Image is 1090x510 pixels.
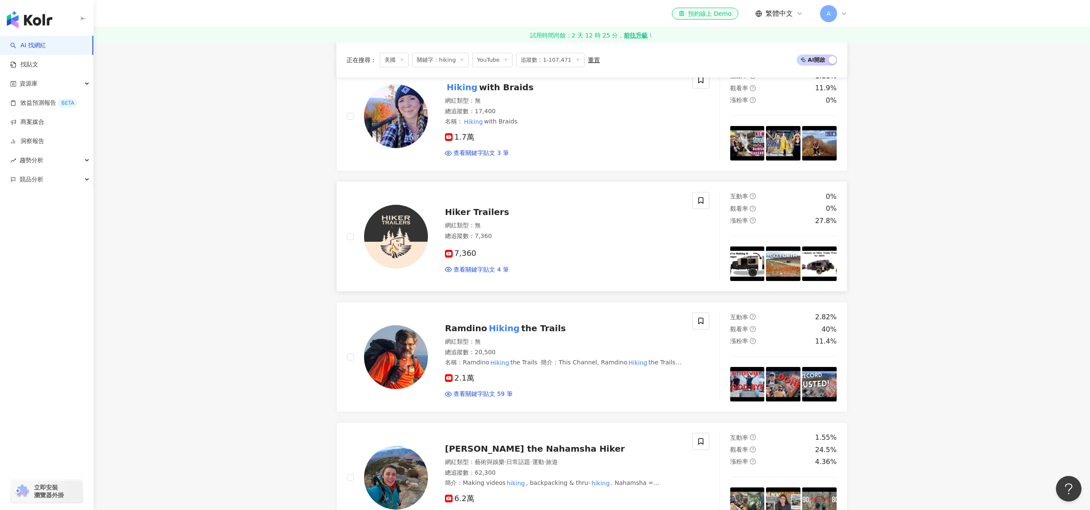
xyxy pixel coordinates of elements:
img: post-image [802,367,837,401]
a: 效益預測報告BETA [10,99,77,107]
span: the Trails [511,359,537,366]
span: 互動率 [730,314,748,321]
div: 預約線上 Demo [679,9,731,18]
div: 4.36% [815,457,837,467]
iframe: Help Scout Beacon - Open [1056,476,1081,501]
a: 查看關鍵字貼文 3 筆 [445,149,509,158]
span: 7,360 [445,249,476,258]
a: KOL AvatarRamdinoHikingthe Trails網紅類型：無總追蹤數：20,500名稱：RamdinoHikingthe Trails簡介：This Channel, Ramd... [336,302,847,412]
div: 27.8% [815,216,837,226]
span: · [530,458,532,465]
img: post-image [766,367,800,401]
span: question-circle [750,218,756,223]
span: 美國 [380,53,409,67]
div: 總追蹤數 ： 7,360 [445,232,682,241]
a: chrome extension立即安裝 瀏覽器外掛 [11,480,83,503]
div: 2.82% [815,312,837,322]
div: 網紅類型 ： 無 [445,97,682,105]
span: Making videos [463,479,505,486]
span: Hiker Trailers [445,207,509,217]
span: 查看關鍵字貼文 4 筆 [453,266,509,274]
div: 重置 [588,57,600,63]
span: 名稱 ： [445,359,537,366]
span: · [544,458,546,465]
mark: hiking [590,478,611,488]
span: 互動率 [730,434,748,441]
span: question-circle [750,326,756,332]
a: 查看關鍵字貼文 59 筆 [445,390,513,398]
span: Ramdino [445,323,487,333]
mark: Hiking [463,117,484,126]
img: post-image [730,126,765,160]
a: 試用時間尚餘：2 天 12 時 25 分，前往升級！ [94,28,1090,43]
div: 網紅類型 ： 無 [445,221,682,230]
span: question-circle [750,314,756,320]
span: 查看關鍵字貼文 3 筆 [453,149,509,158]
span: · [505,458,506,465]
span: 觀看率 [730,446,748,453]
img: post-image [766,246,800,281]
span: 觀看率 [730,326,748,332]
span: question-circle [750,434,756,440]
div: 0% [826,192,837,201]
span: 日常話題 [506,458,530,465]
span: the Trails [521,323,566,333]
span: question-circle [750,458,756,464]
span: 6.2萬 [445,494,474,503]
a: 商案媒合 [10,118,44,126]
span: question-circle [750,97,756,103]
img: KOL Avatar [364,446,428,510]
mark: Hiking [445,80,479,94]
div: 11.4% [815,337,837,346]
span: , backpacking & thru- [526,479,591,486]
img: post-image [730,367,765,401]
span: 漲粉率 [730,97,748,103]
div: 24.5% [815,445,837,455]
div: 40% [821,325,837,334]
div: 11.9% [815,83,837,93]
div: 總追蹤數 ： 17,400 [445,107,682,116]
span: 趨勢分析 [20,151,43,170]
mark: hiking [505,478,526,488]
span: 漲粉率 [730,338,748,344]
span: [PERSON_NAME] the Nahamsha Hiker [445,444,625,454]
span: rise [10,158,16,163]
mark: Hiking [627,358,648,367]
span: This Channel, Ramdino [559,359,627,366]
span: 正在搜尋 ： [347,57,376,63]
span: 觀看率 [730,85,748,92]
div: 網紅類型 ： 無 [445,338,682,346]
a: 查看關鍵字貼文 4 筆 [445,266,509,274]
div: 0% [826,96,837,105]
span: 追蹤數：1-107,471 [516,53,585,67]
strong: 前往升級 [624,31,648,40]
span: Ramdino [463,359,489,366]
img: post-image [802,246,837,281]
img: KOL Avatar [364,325,428,389]
a: KOL AvatarHiker Trailers網紅類型：無總追蹤數：7,3607,360查看關鍵字貼文 4 筆互動率question-circle0%觀看率question-circle0%漲... [336,181,847,292]
img: chrome extension [14,484,30,498]
mark: Hiking [489,358,511,367]
img: post-image [766,126,800,160]
span: question-circle [750,206,756,212]
a: searchAI 找網紅 [10,41,46,50]
img: post-image [802,126,837,160]
div: 總追蹤數 ： 20,500 [445,348,682,357]
span: 名稱 ： [445,117,517,126]
span: 繁體中文 [766,9,793,18]
span: 藝術與娛樂 [475,458,505,465]
span: with Braids [479,82,534,92]
span: 競品分析 [20,170,43,189]
div: 總追蹤數 ： 62,300 [445,469,682,477]
div: 網紅類型 ： [445,458,682,467]
img: logo [7,11,52,28]
span: 查看關鍵字貼文 59 筆 [453,390,513,398]
img: post-image [730,246,765,281]
span: YouTube [472,53,513,67]
span: 觀看率 [730,205,748,212]
span: question-circle [750,85,756,91]
span: A [826,9,831,18]
div: 0% [826,204,837,213]
a: KOL AvatarHikingwith Braids網紅類型：無總追蹤數：17,400名稱：Hikingwith Braids1.7萬查看關鍵字貼文 3 筆互動率question-circle... [336,61,847,171]
span: 資源庫 [20,74,37,93]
